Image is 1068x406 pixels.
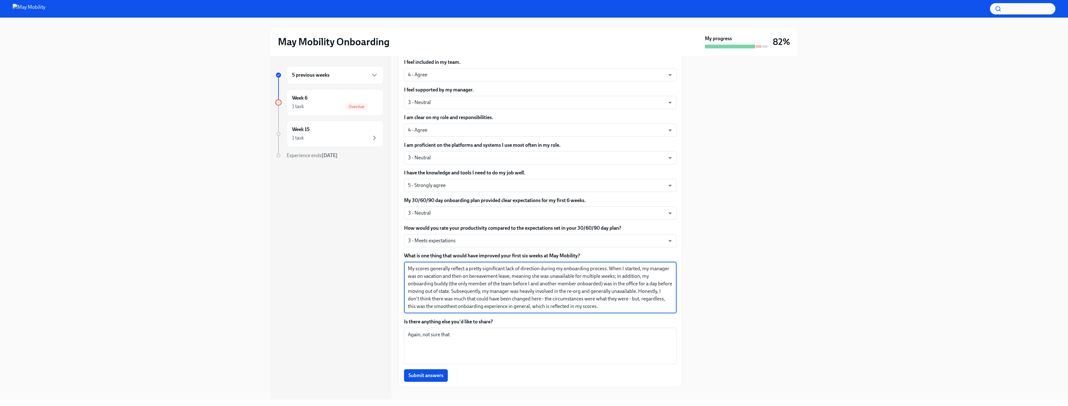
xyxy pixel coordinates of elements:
[287,66,384,84] div: 5 previous weeks
[292,103,304,110] div: 1 task
[404,179,677,192] div: 5 - Strongly agree
[287,152,338,158] span: Experience ends
[404,114,677,121] label: I am clear on my role and responsibilities.
[773,36,790,47] h3: 82%
[292,72,329,79] h6: 5 previous weeks
[404,197,677,204] label: My 30/60/90 day onboarding plan provided clear expectations for my first 6 weeks.
[292,134,304,141] div: 1 task
[275,121,384,147] a: Week 151 task
[404,123,677,137] div: 4 - Agree
[404,206,677,220] div: 3 - Neutral
[404,234,677,247] div: 3 - Meets expectations
[408,372,443,379] span: Submit answers
[275,89,384,116] a: Week 61 taskOverdue
[292,95,307,101] h6: Week 6
[404,169,677,176] label: I have the knowledge and tools I need to do my job well.
[408,265,673,310] textarea: My scores generally reflect a pretty significant lack of direction during my onboarding process. ...
[13,4,45,14] img: May Mobility
[404,225,677,232] label: How would you rate your productivity compared to the expectations set in your 30/60/90 day plan?
[705,35,732,42] strong: My progress
[404,96,677,109] div: 3 - Neutral
[292,126,310,133] h6: Week 15
[404,68,677,81] div: 4 - Agree
[404,86,677,93] label: I feel supported by my manager.
[322,152,338,158] strong: [DATE]
[278,36,390,48] h2: May Mobility Onboarding
[345,104,368,109] span: Overdue
[404,369,448,382] button: Submit answers
[404,318,677,325] label: Is there anything else you'd like to share?
[404,252,677,259] label: What is one thing that would have improved your first six weeks at May Mobility?
[404,59,677,66] label: I feel included in my team.
[408,331,673,361] textarea: Again, not sure that
[404,142,677,149] label: I am proficient on the platforms and systems I use most often in my role.
[404,151,677,164] div: 3 - Neutral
